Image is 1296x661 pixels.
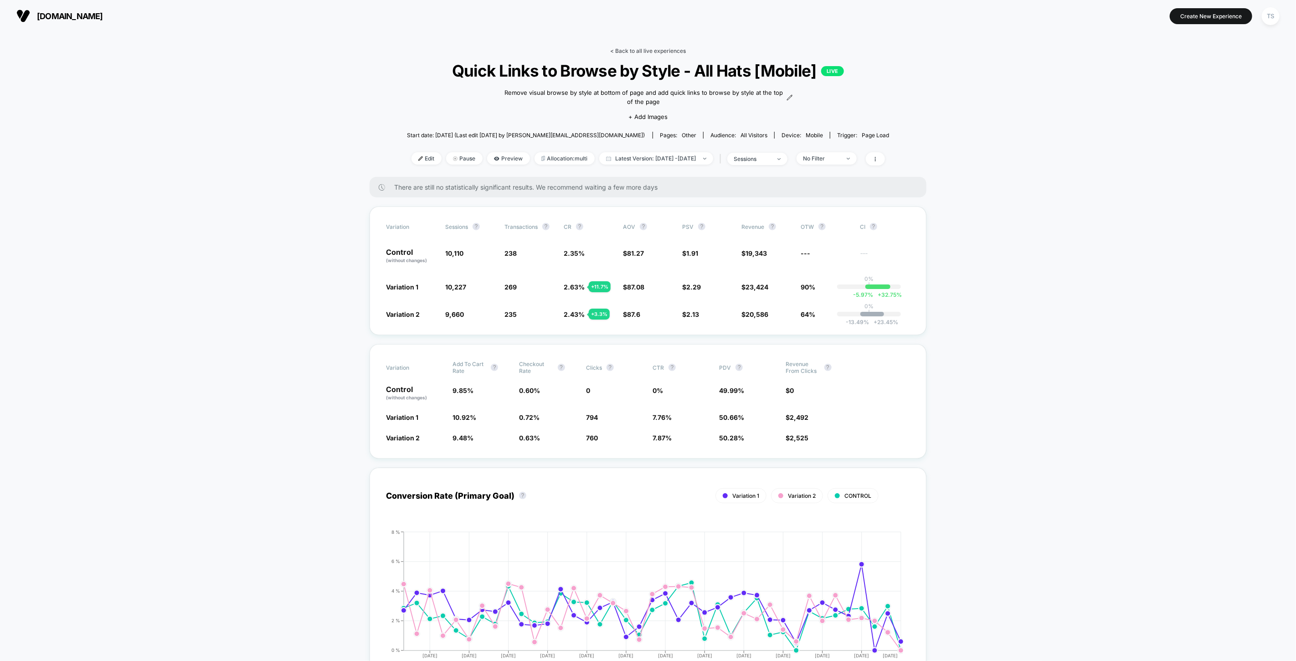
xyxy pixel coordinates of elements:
[411,152,442,165] span: Edit
[606,156,611,161] img: calendar
[445,310,464,318] span: 9,660
[837,132,889,139] div: Trigger:
[446,152,483,165] span: Pause
[501,653,516,658] tspan: [DATE]
[860,251,910,264] span: ---
[445,223,468,230] span: Sessions
[386,395,427,400] span: (without changes)
[686,249,698,257] span: 1.91
[801,283,815,291] span: 90%
[610,47,686,54] a: < Back to all live experiences
[869,319,899,325] span: 23.45 %
[732,492,759,499] span: Variation 1
[686,283,701,291] span: 2.29
[627,249,644,257] span: 81.27
[821,66,844,76] p: LIVE
[504,223,538,230] span: Transactions
[741,223,764,230] span: Revenue
[418,156,423,161] img: edit
[868,282,870,289] p: |
[815,653,830,658] tspan: [DATE]
[623,223,635,230] span: AOV
[586,387,590,394] span: 0
[734,155,771,162] div: sessions
[786,361,820,374] span: Revenue From Clicks
[735,364,743,371] button: ?
[386,361,436,374] span: Variation
[790,387,794,394] span: 0
[627,283,644,291] span: 87.08
[462,653,477,658] tspan: [DATE]
[682,283,701,291] span: $
[870,223,877,230] button: ?
[386,310,420,318] span: Variation 2
[453,413,476,421] span: 10.92 %
[541,156,545,161] img: rebalance
[682,132,696,139] span: other
[445,249,463,257] span: 10,110
[682,249,698,257] span: $
[504,310,517,318] span: 235
[774,132,830,139] span: Device:
[746,310,768,318] span: 20,586
[599,152,713,165] span: Latest Version: [DATE] - [DATE]
[542,223,550,230] button: ?
[786,413,809,421] span: $
[710,132,767,139] div: Audience:
[1259,7,1282,26] button: TS
[422,653,437,658] tspan: [DATE]
[564,283,585,291] span: 2.63 %
[741,310,768,318] span: $
[703,158,706,160] img: end
[682,223,694,230] span: PSV
[503,88,784,106] span: Remove visual browse by style at bottom of page and add quick links to browse by style at the top...
[607,364,614,371] button: ?
[737,653,752,658] tspan: [DATE]
[801,249,810,257] span: ---
[386,258,427,263] span: (without changes)
[653,413,672,421] span: 7.76 %
[519,387,540,394] span: 0.60 %
[453,156,458,161] img: end
[558,364,565,371] button: ?
[504,283,517,291] span: 269
[686,310,699,318] span: 2.13
[453,361,486,374] span: Add To Cart Rate
[682,310,699,318] span: $
[491,364,498,371] button: ?
[386,386,443,401] p: Control
[386,223,436,230] span: Variation
[407,132,645,139] span: Start date: [DATE] (Last edit [DATE] by [PERSON_NAME][EMAIL_ADDRESS][DOMAIN_NAME])
[658,653,673,658] tspan: [DATE]
[806,132,823,139] span: mobile
[864,303,874,310] p: 0%
[564,249,585,257] span: 2.35 %
[874,291,902,298] span: 32.75 %
[386,248,436,264] p: Control
[1170,8,1252,24] button: Create New Experience
[487,152,530,165] span: Preview
[391,530,400,535] tspan: 8 %
[824,364,832,371] button: ?
[847,158,850,160] img: end
[623,310,640,318] span: $
[803,155,840,162] div: No Filter
[14,9,106,23] button: [DOMAIN_NAME]
[718,152,727,165] span: |
[719,364,731,371] span: PDV
[586,434,598,442] span: 760
[540,653,555,658] tspan: [DATE]
[741,249,767,257] span: $
[589,281,611,292] div: + 11.7 %
[862,132,889,139] span: Page Load
[586,413,598,421] span: 794
[564,223,571,230] span: CR
[653,387,663,394] span: 0 %
[453,387,473,394] span: 9.85 %
[697,653,712,658] tspan: [DATE]
[535,152,595,165] span: Allocation: multi
[660,132,696,139] div: Pages:
[445,283,466,291] span: 10,227
[619,653,634,658] tspan: [DATE]
[623,249,644,257] span: $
